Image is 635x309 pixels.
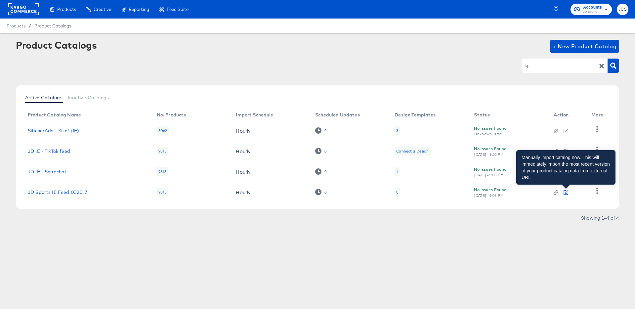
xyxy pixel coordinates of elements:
[583,4,602,11] span: Accounts
[324,149,327,154] div: 0
[395,126,400,135] div: 3
[617,4,628,15] button: JCS
[28,190,88,195] a: JD Sports IE Feed 032017
[586,110,611,120] th: More
[7,23,25,28] span: Products
[395,188,400,197] div: 8
[396,190,399,195] div: 8
[583,9,602,15] span: JD Sports
[571,4,612,15] button: AccountsJD Sports
[315,112,360,117] div: Scheduled Updates
[396,149,429,154] div: Connect a Design
[236,112,273,117] div: Import Schedule
[157,126,169,135] div: 3062
[28,169,66,174] a: JD IE - Snapchat
[57,7,76,12] span: Products
[581,215,619,220] div: Showing 1–4 of 4
[167,7,189,12] span: Feed Suite
[231,161,310,182] td: Hourly
[231,141,310,161] td: Hourly
[315,127,327,134] div: 0
[396,128,398,133] div: 3
[396,169,398,174] div: 1
[157,188,168,197] div: 9815
[315,189,327,195] div: 0
[28,149,70,154] a: JD IE - TikTok feed
[548,110,586,120] th: Action
[324,169,327,174] div: 0
[315,148,327,154] div: 0
[524,62,595,70] input: Search Product Catalogs
[550,40,619,53] button: + New Product Catalog
[231,120,310,141] td: Hourly
[324,128,327,133] div: 0
[324,190,327,195] div: 0
[34,23,71,28] a: Product Catalogs
[231,182,310,202] td: Hourly
[395,167,400,176] div: 1
[315,168,327,175] div: 0
[157,167,168,176] div: 9816
[469,110,548,120] th: Status
[28,128,79,133] a: SiticherAds - Size? (IE)
[16,40,97,50] div: Product Catalogs
[28,112,81,117] div: Product Catalog Name
[94,7,111,12] span: Creative
[157,147,168,155] div: 9815
[395,147,430,155] div: Connect a Design
[157,112,186,117] div: No. Products
[619,6,626,13] span: JCS
[25,95,63,100] span: Active Catalogs
[68,95,109,100] span: Inactive Catalogs
[395,112,436,117] div: Design Templates
[129,7,149,12] span: Reporting
[25,23,34,28] span: /
[553,42,616,51] span: + New Product Catalog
